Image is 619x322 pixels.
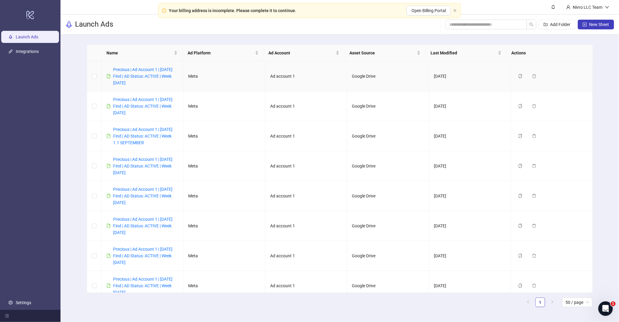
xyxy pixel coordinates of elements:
[113,157,172,175] a: Precious | Ad Account 1 | [DATE] Find | AD Status: ACTIVE | Week [DATE]
[269,50,335,56] span: Ad Account
[532,284,536,288] span: delete
[548,298,557,307] button: right
[265,151,347,181] td: Ad account 1
[571,4,605,11] div: Nivro LLC Team
[605,5,609,9] span: down
[169,7,296,14] div: Your billing address is incomplete. Please complete it to continue.
[523,298,533,307] li: Previous Page
[264,45,345,61] th: Ad Account
[113,67,172,85] a: Precious | Ad Account 1 | [DATE] Find | AD Status: ACTIVE | Week [DATE]
[106,254,111,258] span: file
[113,97,172,115] a: Precious | Ad Account 1 | [DATE] Find | AD Status: ACTIVE | Week [DATE]
[518,254,522,258] span: copy
[349,50,416,56] span: Asset Source
[184,181,266,211] td: Meta
[106,224,111,228] span: file
[265,121,347,151] td: Ad account 1
[518,224,522,228] span: copy
[507,45,588,61] th: Actions
[113,187,172,205] a: Precious | Ad Account 1 | [DATE] Find | AD Status: ACTIVE | Week [DATE]
[106,194,111,198] span: file
[16,34,38,39] a: Launch Ads
[532,104,536,108] span: delete
[429,61,511,91] td: [DATE]
[75,20,113,29] h3: Launch Ads
[265,241,347,271] td: Ad account 1
[544,22,548,27] span: folder-add
[429,271,511,301] td: [DATE]
[551,300,554,304] span: right
[532,194,536,198] span: delete
[562,298,593,307] div: Page Size
[523,298,533,307] button: left
[529,22,534,27] span: search
[106,134,111,138] span: file
[532,134,536,138] span: delete
[429,211,511,241] td: [DATE]
[106,74,111,78] span: file
[184,211,266,241] td: Meta
[518,284,522,288] span: copy
[611,301,616,306] span: 1
[539,20,575,29] button: Add Folder
[106,164,111,168] span: file
[566,298,589,307] span: 50 / page
[429,91,511,121] td: [DATE]
[347,151,429,181] td: Google Drive
[429,241,511,271] td: [DATE]
[347,211,429,241] td: Google Drive
[188,50,254,56] span: Ad Platform
[345,45,426,61] th: Asset Source
[518,74,522,78] span: copy
[532,254,536,258] span: delete
[453,9,457,13] button: close
[65,21,73,28] span: rocket
[518,194,522,198] span: copy
[407,6,451,15] button: Open Billing Portal
[347,271,429,301] td: Google Drive
[184,151,266,181] td: Meta
[526,300,530,304] span: left
[532,74,536,78] span: delete
[578,20,614,29] button: New Sheet
[102,45,183,61] th: Name
[347,121,429,151] td: Google Drive
[106,284,111,288] span: file
[16,300,31,305] a: Settings
[551,5,555,9] span: bell
[184,61,266,91] td: Meta
[532,164,536,168] span: delete
[429,121,511,151] td: [DATE]
[265,271,347,301] td: Ad account 1
[589,22,609,27] span: New Sheet
[566,5,571,9] span: user
[429,181,511,211] td: [DATE]
[598,301,613,316] iframe: Intercom live chat
[106,104,111,108] span: file
[583,22,587,27] span: plus-square
[518,164,522,168] span: copy
[184,271,266,301] td: Meta
[518,104,522,108] span: copy
[347,61,429,91] td: Google Drive
[347,241,429,271] td: Google Drive
[16,49,39,54] a: Integrations
[265,91,347,121] td: Ad account 1
[518,134,522,138] span: copy
[265,211,347,241] td: Ad account 1
[106,50,173,56] span: Name
[536,298,545,307] a: 1
[183,45,264,61] th: Ad Platform
[184,121,266,151] td: Meta
[113,217,172,235] a: Precious | Ad Account 1 | [DATE] Find | AD Status: ACTIVE | Week [DATE]
[265,181,347,211] td: Ad account 1
[184,241,266,271] td: Meta
[347,181,429,211] td: Google Drive
[426,45,507,61] th: Last Modified
[411,8,446,13] span: Open Billing Portal
[113,247,172,265] a: Precious | Ad Account 1 | [DATE] Find | AD Status: ACTIVE | Week [DATE]
[184,91,266,121] td: Meta
[431,50,497,56] span: Last Modified
[265,61,347,91] td: Ad account 1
